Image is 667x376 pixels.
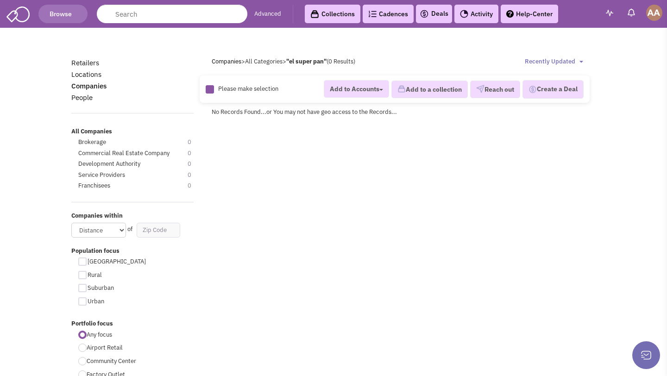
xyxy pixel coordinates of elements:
[71,247,194,256] label: Population focus
[127,225,132,233] span: of
[286,57,327,65] b: "el super pan"
[78,149,170,157] span: Commercial Real Estate Company
[305,5,360,23] a: Collections
[180,224,192,236] div: Search Nearby
[522,80,584,99] button: Create a Deal
[71,58,99,67] a: Retailers
[212,57,241,65] a: Companies
[529,84,537,94] img: Deal-Dollar.png
[87,344,123,351] span: Airport Retail
[78,182,110,189] span: Franchisees
[476,85,485,93] img: VectorPaper_Plane.png
[420,8,448,19] a: Deals
[88,297,104,305] span: Urban
[506,10,514,18] img: help.png
[188,138,201,147] span: 0
[88,257,146,265] span: [GEOGRAPHIC_DATA]
[88,284,114,292] span: Suburban
[78,171,125,179] span: Service Providers
[78,160,140,168] span: Development Authority
[78,138,106,146] span: Brokerage
[245,57,355,65] span: All Categories (0 Results)
[87,357,136,365] span: Community Center
[137,223,181,238] input: Zip Code
[71,93,93,102] a: People
[324,80,389,98] button: Add to Accounts
[71,70,101,79] a: Locations
[254,10,281,19] a: Advanced
[397,85,406,93] img: icon-collection-lavender.png
[501,5,558,23] a: Help-Center
[310,10,319,19] img: icon-collection-lavender-black.svg
[71,320,194,328] label: Portfolio focus
[87,331,112,338] span: Any focus
[88,271,102,279] span: Rural
[71,81,107,90] a: Companies
[391,81,468,98] button: Add to a collection
[71,212,194,220] label: Companies within
[38,5,88,23] button: Browse
[188,160,201,169] span: 0
[460,10,468,18] img: Activity.png
[454,5,498,23] a: Activity
[470,81,520,98] button: Reach out
[188,171,201,180] span: 0
[646,5,662,21] img: Abe Arteaga
[188,149,201,158] span: 0
[71,127,194,136] label: All Companies
[212,108,397,116] span: No Records Found...or You may not have geo access to the Records...
[48,10,78,18] span: Browse
[363,5,414,23] a: Cadences
[188,182,201,190] span: 0
[420,8,429,19] img: icon-deals.svg
[6,5,30,22] img: SmartAdmin
[283,57,286,65] span: >
[368,11,377,17] img: Cadences_logo.png
[97,5,247,23] input: Search
[241,57,245,65] span: >
[206,85,214,94] img: Rectangle.png
[218,85,278,93] span: Please make selection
